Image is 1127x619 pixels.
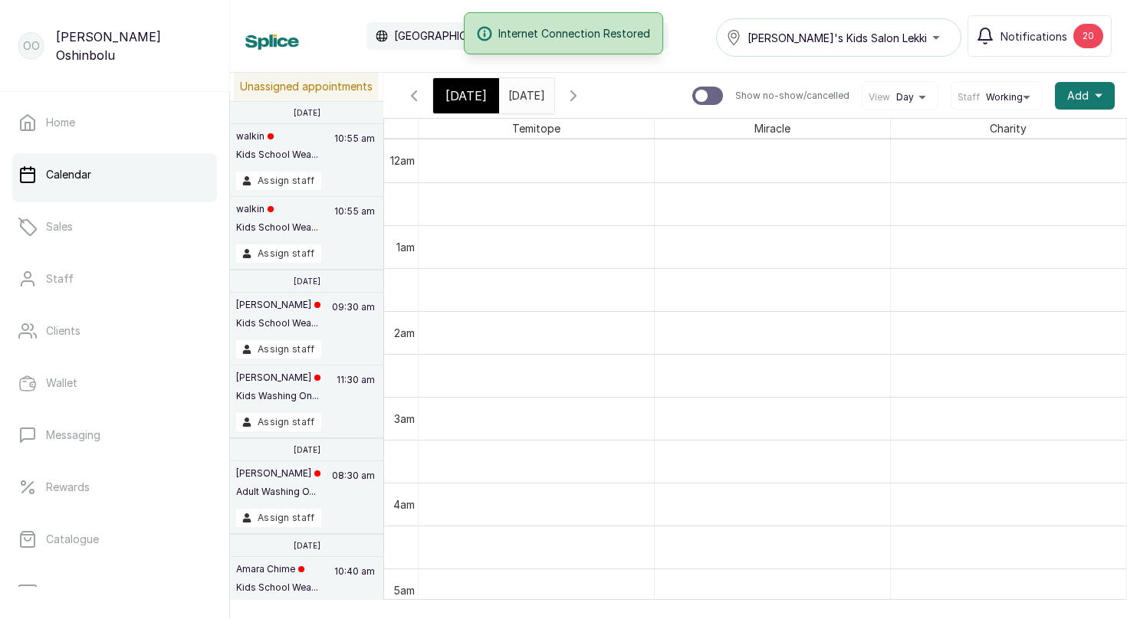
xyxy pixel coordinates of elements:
[236,340,321,359] button: Assign staff
[46,271,74,287] p: Staff
[896,91,914,103] span: Day
[869,91,890,103] span: View
[236,413,321,431] button: Assign staff
[391,325,418,341] div: 2am
[46,584,80,599] p: Money
[332,130,377,172] p: 10:55 am
[236,581,318,594] p: Kids School Wea...
[958,91,1036,103] button: StaffWorking
[509,119,563,138] span: Temitope
[236,172,321,190] button: Assign staff
[12,153,217,196] a: Calendar
[12,257,217,300] a: Staff
[751,119,793,138] span: Miracle
[46,427,100,443] p: Messaging
[12,362,217,404] a: Wallet
[869,91,932,103] button: ViewDay
[236,563,318,575] p: Amara Chime
[236,467,320,480] p: [PERSON_NAME]
[236,149,318,161] p: Kids School Wea...
[12,309,217,352] a: Clients
[236,221,318,234] p: Kids School Wea...
[390,582,418,598] div: 5am
[12,101,217,144] a: Home
[498,25,650,41] span: Internet Connection Restored
[12,570,217,613] a: Money
[236,486,320,498] p: Adult Washing O...
[294,277,320,286] p: [DATE]
[987,119,1030,138] span: Charity
[236,509,321,527] button: Assign staff
[958,91,980,103] span: Staff
[236,244,321,263] button: Assign staff
[12,205,217,248] a: Sales
[1055,82,1115,110] button: Add
[334,372,377,413] p: 11:30 am
[393,239,418,255] div: 1am
[234,73,379,100] p: Unassigned appointments
[986,91,1023,103] span: Working
[236,372,320,384] p: [PERSON_NAME]
[390,496,418,513] div: 4am
[46,219,73,234] p: Sales
[46,115,75,130] p: Home
[236,299,320,311] p: [PERSON_NAME]
[12,414,217,457] a: Messaging
[236,390,320,402] p: Kids Washing On...
[294,541,320,550] p: [DATE]
[391,411,418,427] div: 3am
[330,299,377,340] p: 09:30 am
[12,466,217,509] a: Rewards
[387,152,418,169] div: 12am
[46,375,77,391] p: Wallet
[46,480,90,495] p: Rewards
[46,167,91,182] p: Calendar
[236,317,320,329] p: Kids School Wea...
[46,532,99,547] p: Catalogue
[46,323,80,339] p: Clients
[294,108,320,117] p: [DATE]
[12,518,217,561] a: Catalogue
[433,78,499,113] div: [DATE]
[294,445,320,454] p: [DATE]
[332,563,377,604] p: 10:40 am
[1067,88,1089,103] span: Add
[236,130,318,142] p: walkin
[735,90,849,102] p: Show no-show/cancelled
[445,87,487,105] span: [DATE]
[330,467,377,509] p: 08:30 am
[332,203,377,244] p: 10:55 am
[236,203,318,215] p: walkin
